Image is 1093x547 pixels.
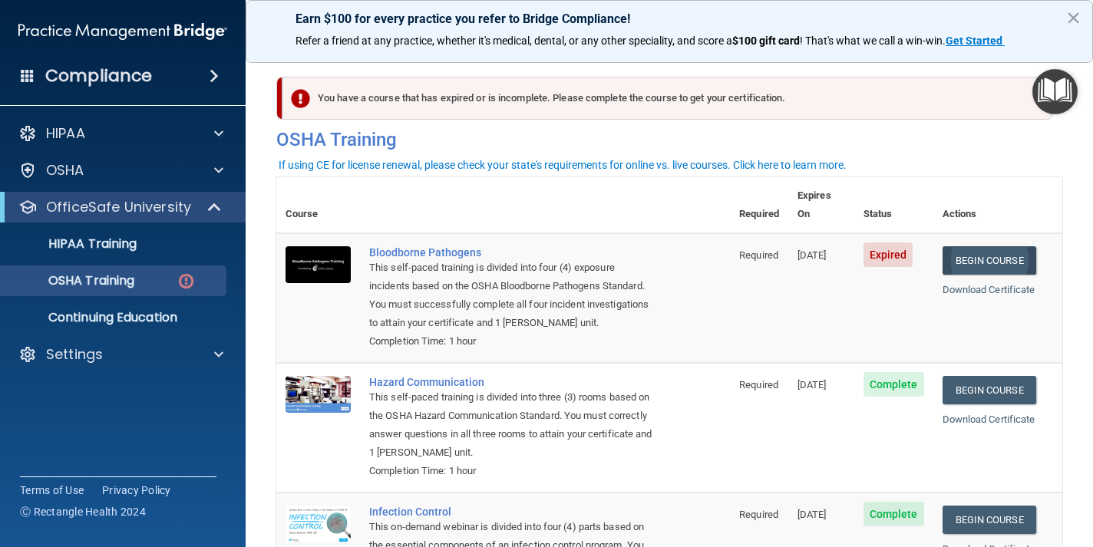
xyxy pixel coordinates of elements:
p: OSHA Training [10,273,134,288]
p: Settings [46,345,103,364]
span: [DATE] [797,379,827,390]
p: OfficeSafe University [46,198,191,216]
a: Settings [18,345,223,364]
a: OfficeSafe University [18,198,223,216]
div: You have a course that has expired or is incomplete. Please complete the course to get your certi... [282,77,1053,120]
th: Expires On [788,177,854,233]
img: PMB logo [18,16,227,47]
div: This self-paced training is divided into four (4) exposure incidents based on the OSHA Bloodborne... [369,259,653,332]
a: Begin Course [943,376,1036,404]
div: Completion Time: 1 hour [369,462,653,480]
a: Infection Control [369,506,653,518]
img: danger-circle.6113f641.png [177,272,196,291]
span: Required [739,379,778,390]
a: HIPAA [18,124,223,143]
th: Status [854,177,933,233]
a: Terms of Use [20,483,84,498]
span: Complete [864,372,924,397]
a: Bloodborne Pathogens [369,246,653,259]
span: Complete [864,502,924,526]
span: Refer a friend at any practice, whether it's medical, dental, or any other speciality, and score a [296,35,732,47]
a: Download Certificate [943,414,1035,425]
p: HIPAA Training [10,236,137,252]
span: Required [739,249,778,261]
div: Completion Time: 1 hour [369,332,653,351]
a: Download Certificate [943,284,1035,295]
a: Begin Course [943,506,1036,534]
p: OSHA [46,161,84,180]
button: Open Resource Center [1032,69,1078,114]
p: Earn $100 for every practice you refer to Bridge Compliance! [296,12,1043,26]
th: Required [730,177,788,233]
p: Continuing Education [10,310,220,325]
h4: Compliance [45,65,152,87]
p: HIPAA [46,124,85,143]
span: Expired [864,242,913,267]
a: Get Started [946,35,1005,47]
th: Actions [933,177,1063,233]
a: Privacy Policy [102,483,171,498]
strong: $100 gift card [732,35,800,47]
a: Begin Course [943,246,1036,275]
span: [DATE] [797,509,827,520]
span: [DATE] [797,249,827,261]
span: Ⓒ Rectangle Health 2024 [20,504,146,519]
h4: OSHA Training [276,129,1062,150]
a: OSHA [18,161,223,180]
img: exclamation-circle-solid-danger.72ef9ffc.png [291,89,310,108]
strong: Get Started [946,35,1002,47]
span: Required [739,509,778,520]
div: If using CE for license renewal, please check your state's requirements for online vs. live cours... [279,160,847,170]
div: This self-paced training is divided into three (3) rooms based on the OSHA Hazard Communication S... [369,388,653,462]
th: Course [276,177,360,233]
span: ! That's what we call a win-win. [800,35,946,47]
a: Hazard Communication [369,376,653,388]
button: Close [1066,5,1081,30]
button: If using CE for license renewal, please check your state's requirements for online vs. live cours... [276,157,849,173]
